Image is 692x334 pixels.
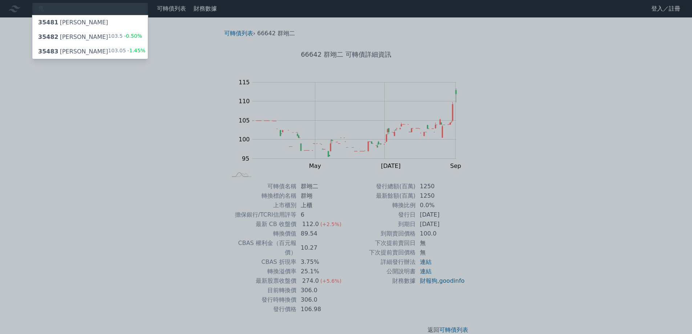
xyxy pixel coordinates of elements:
div: 103.5 [108,33,142,41]
span: 35482 [38,33,58,40]
span: -1.45% [126,48,146,53]
a: 35483[PERSON_NAME] 103.05-1.45% [32,44,148,59]
div: [PERSON_NAME] [38,47,108,56]
a: 35482[PERSON_NAME] 103.5-0.50% [32,30,148,44]
div: 103.05 [108,47,146,56]
div: [PERSON_NAME] [38,33,108,41]
div: [PERSON_NAME] [38,18,108,27]
a: 35481[PERSON_NAME] [32,15,148,30]
span: 35481 [38,19,58,26]
span: 35483 [38,48,58,55]
span: -0.50% [123,33,142,39]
